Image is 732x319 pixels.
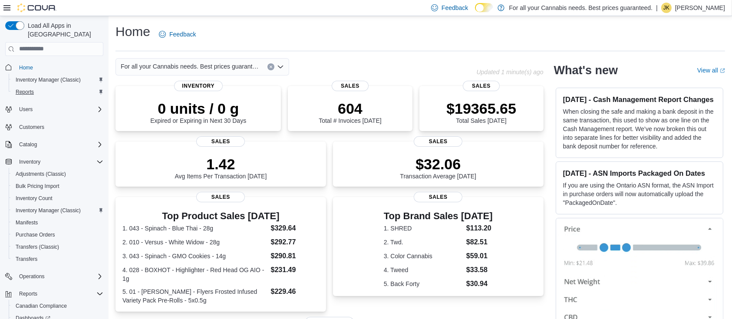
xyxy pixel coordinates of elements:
[446,100,516,124] div: Total Sales [DATE]
[16,207,81,214] span: Inventory Manager (Classic)
[720,68,725,73] svg: External link
[175,155,267,173] p: 1.42
[12,75,103,85] span: Inventory Manager (Classic)
[319,100,381,117] p: 604
[466,265,493,275] dd: $33.58
[169,30,196,39] span: Feedback
[16,157,103,167] span: Inventory
[463,81,500,91] span: Sales
[12,205,84,216] a: Inventory Manager (Classic)
[12,181,103,191] span: Bulk Pricing Import
[12,301,70,311] a: Canadian Compliance
[271,265,319,275] dd: $231.49
[400,155,476,180] div: Transaction Average [DATE]
[16,243,59,250] span: Transfers (Classic)
[2,121,107,133] button: Customers
[12,230,59,240] a: Purchase Orders
[9,241,107,253] button: Transfers (Classic)
[12,254,41,264] a: Transfers
[477,69,544,76] p: Updated 1 minute(s) ago
[122,266,267,283] dt: 4. 028 - BOXHOT - Highlighter - Red Head OG AIO - 1g
[12,169,69,179] a: Adjustments (Classic)
[16,157,44,167] button: Inventory
[675,3,725,13] p: [PERSON_NAME]
[466,223,493,233] dd: $113.20
[19,124,44,131] span: Customers
[446,100,516,117] p: $19365.65
[9,253,107,265] button: Transfers
[2,138,107,151] button: Catalog
[155,26,199,43] a: Feedback
[509,3,653,13] p: For all your Cannabis needs. Best prices guaranteed.
[175,155,267,180] div: Avg Items Per Transaction [DATE]
[16,122,103,132] span: Customers
[121,61,259,72] span: For all your Cannabis needs. Best prices guaranteed.
[12,217,41,228] a: Manifests
[19,106,33,113] span: Users
[661,3,672,13] div: Jennifer Kinzie
[196,136,245,147] span: Sales
[563,107,716,151] p: When closing the safe and making a bank deposit in the same transaction, this used to show as one...
[16,104,36,115] button: Users
[271,237,319,247] dd: $292.77
[16,289,41,299] button: Reports
[400,155,476,173] p: $32.06
[466,237,493,247] dd: $82.51
[122,252,267,260] dt: 3. 043 - Spinach - GMO Cookies - 14g
[12,169,103,179] span: Adjustments (Classic)
[9,192,107,204] button: Inventory Count
[2,103,107,115] button: Users
[16,219,38,226] span: Manifests
[122,211,319,221] h3: Top Product Sales [DATE]
[17,3,56,12] img: Cova
[9,180,107,192] button: Bulk Pricing Import
[9,217,107,229] button: Manifests
[9,229,107,241] button: Purchase Orders
[2,288,107,300] button: Reports
[115,23,150,40] h1: Home
[16,62,36,73] a: Home
[9,74,107,86] button: Inventory Manager (Classic)
[16,271,103,282] span: Operations
[122,287,267,305] dt: 5. 01 - [PERSON_NAME] - Flyers Frosted Infused Variety Pack Pre-Rolls - 5x0.5g
[19,290,37,297] span: Reports
[19,273,45,280] span: Operations
[271,251,319,261] dd: $290.81
[16,139,40,150] button: Catalog
[174,81,223,91] span: Inventory
[271,223,319,233] dd: $329.64
[12,181,63,191] a: Bulk Pricing Import
[19,64,33,71] span: Home
[16,289,103,299] span: Reports
[12,217,103,228] span: Manifests
[16,195,53,202] span: Inventory Count
[12,254,103,264] span: Transfers
[9,300,107,312] button: Canadian Compliance
[19,158,40,165] span: Inventory
[277,63,284,70] button: Open list of options
[2,270,107,283] button: Operations
[663,3,669,13] span: JK
[9,204,107,217] button: Inventory Manager (Classic)
[384,280,463,288] dt: 5. Back Forty
[122,224,267,233] dt: 1. 043 - Spinach - Blue Thai - 28g
[12,242,63,252] a: Transfers (Classic)
[2,156,107,168] button: Inventory
[2,61,107,74] button: Home
[24,21,103,39] span: Load All Apps in [GEOGRAPHIC_DATA]
[9,86,107,98] button: Reports
[12,193,103,204] span: Inventory Count
[16,76,81,83] span: Inventory Manager (Classic)
[12,230,103,240] span: Purchase Orders
[267,63,274,70] button: Clear input
[9,168,107,180] button: Adjustments (Classic)
[12,87,103,97] span: Reports
[16,104,103,115] span: Users
[19,141,37,148] span: Catalog
[563,181,716,207] p: If you are using the Ontario ASN format, the ASN Import in purchase orders will now automatically...
[12,193,56,204] a: Inventory Count
[554,63,618,77] h2: What's new
[16,139,103,150] span: Catalog
[16,231,55,238] span: Purchase Orders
